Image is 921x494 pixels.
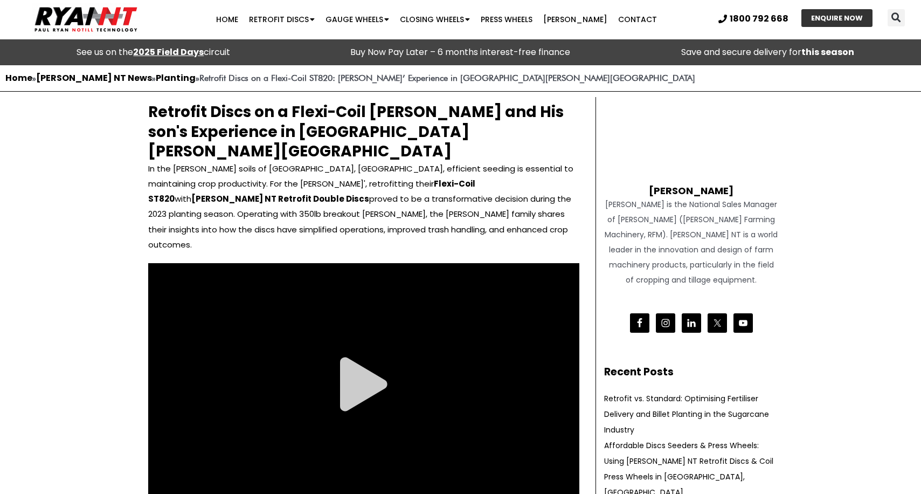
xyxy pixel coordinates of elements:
p: In the [PERSON_NAME] soils of [GEOGRAPHIC_DATA], [GEOGRAPHIC_DATA], efficient seeding is essentia... [148,161,579,252]
a: 2025 Field Days [133,46,204,58]
a: Retrofit vs. Standard: Optimising Fertiliser Delivery and Billet Planting in the Sugarcane Industry [604,393,769,435]
a: ENQUIRE NOW [801,9,872,27]
strong: Retrofit Discs on a Flexi-Coil ST820: [PERSON_NAME]’ Experience in [GEOGRAPHIC_DATA][PERSON_NAME]... [199,73,695,83]
a: Home [211,9,244,30]
a: 1800 792 668 [718,15,788,23]
p: Save and secure delivery for [619,45,916,60]
a: [PERSON_NAME] [538,9,613,30]
img: Ryan NT logo [32,3,140,36]
a: Closing Wheels [394,9,475,30]
a: Press Wheels [475,9,538,30]
h4: [PERSON_NAME] [604,174,779,197]
a: Home [5,72,32,84]
nav: Menu [178,9,694,30]
div: See us on the circuit [5,45,302,60]
span: 1800 792 668 [730,15,788,23]
a: Gauge Wheels [320,9,394,30]
a: Planting [156,72,196,84]
div: [PERSON_NAME] is the National Sales Manager of [PERSON_NAME] ([PERSON_NAME] Farming Machinery, RF... [604,197,779,287]
a: Contact [613,9,662,30]
h2: Retrofit Discs on a Flexi-Coil [PERSON_NAME] and His son's Experience in [GEOGRAPHIC_DATA][PERSON... [148,102,579,161]
h2: Recent Posts [604,365,779,380]
div: Search [888,9,905,26]
strong: [PERSON_NAME] NT Retrofit Double Discs [191,193,369,204]
p: Buy Now Pay Later – 6 months interest-free finance [313,45,609,60]
a: Retrofit Discs [244,9,320,30]
strong: this season [801,46,854,58]
span: ENQUIRE NOW [811,15,863,22]
a: [PERSON_NAME] NT News [36,72,152,84]
span: » » » [5,73,695,83]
